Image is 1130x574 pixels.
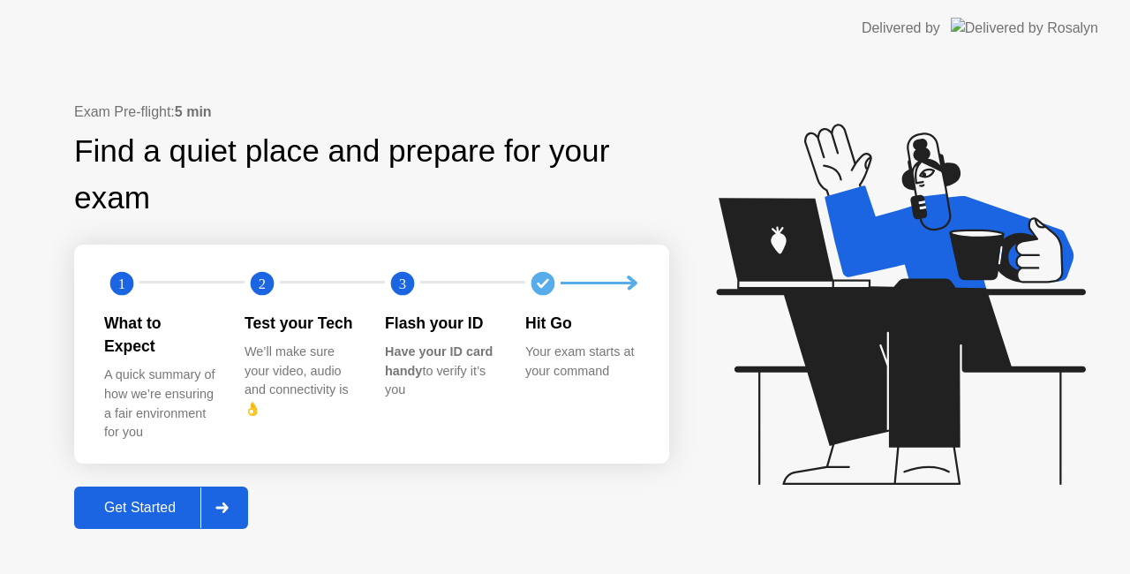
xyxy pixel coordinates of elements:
b: Have your ID card handy [385,344,493,378]
text: 2 [259,275,266,291]
b: 5 min [175,104,212,119]
div: We’ll make sure your video, audio and connectivity is 👌 [245,343,357,419]
div: Get Started [79,500,200,516]
div: Hit Go [525,312,637,335]
div: A quick summary of how we’re ensuring a fair environment for you [104,366,216,442]
button: Get Started [74,487,248,529]
div: Test your Tech [245,312,357,335]
div: Find a quiet place and prepare for your exam [74,128,669,222]
div: Delivered by [862,18,940,39]
div: Exam Pre-flight: [74,102,669,123]
div: What to Expect [104,312,216,359]
text: 1 [118,275,125,291]
div: Your exam starts at your command [525,343,637,381]
div: to verify it’s you [385,343,497,400]
text: 3 [399,275,406,291]
div: Flash your ID [385,312,497,335]
img: Delivered by Rosalyn [951,18,1098,38]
